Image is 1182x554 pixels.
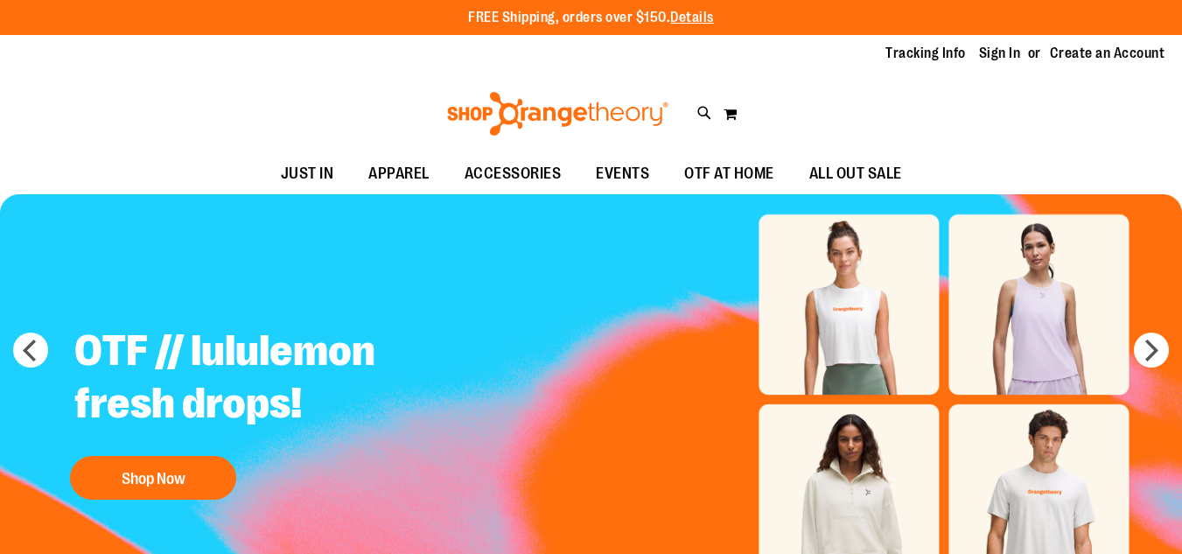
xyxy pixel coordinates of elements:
[1050,44,1165,63] a: Create an Account
[13,333,48,368] button: prev
[465,154,562,193] span: ACCESSORIES
[368,154,430,193] span: APPAREL
[979,44,1021,63] a: Sign In
[684,154,774,193] span: OTF AT HOME
[885,44,966,63] a: Tracking Info
[281,154,334,193] span: JUST IN
[1134,333,1169,368] button: next
[468,8,714,28] p: FREE Shipping, orders over $150.
[61,312,496,508] a: OTF // lululemon fresh drops! Shop Now
[670,10,714,25] a: Details
[61,312,496,447] h2: OTF // lululemon fresh drops!
[809,154,902,193] span: ALL OUT SALE
[444,92,671,136] img: Shop Orangetheory
[596,154,649,193] span: EVENTS
[70,456,236,500] button: Shop Now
